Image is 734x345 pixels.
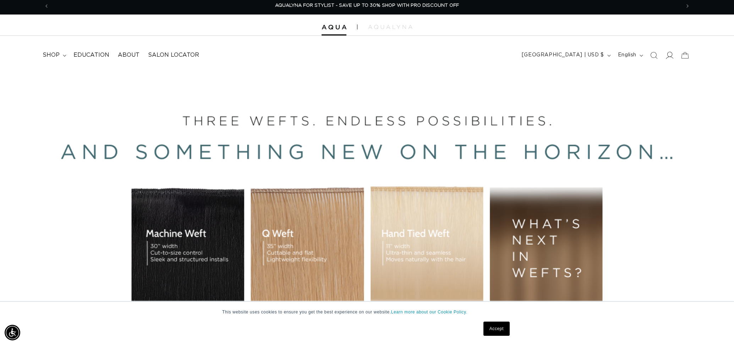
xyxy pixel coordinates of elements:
[275,3,459,8] span: AQUALYNA FOR STYLIST - SAVE UP TO 30% SHOP WITH PRO DISCOUNT OFF
[73,51,109,59] span: Education
[38,47,69,63] summary: shop
[391,310,467,315] a: Learn more about our Cookie Policy.
[646,48,662,63] summary: Search
[222,309,512,315] p: This website uses cookies to ensure you get the best experience on our website.
[614,49,646,62] button: English
[5,325,20,340] div: Accessibility Menu
[43,51,60,59] span: shop
[114,47,144,63] a: About
[69,47,114,63] a: Education
[118,51,139,59] span: About
[368,25,412,29] img: aqualyna.com
[522,51,604,59] span: [GEOGRAPHIC_DATA] | USD $
[148,51,199,59] span: Salon Locator
[618,51,636,59] span: English
[322,25,346,30] img: Aqua Hair Extensions
[483,322,510,336] a: Accept
[144,47,203,63] a: Salon Locator
[517,49,614,62] button: [GEOGRAPHIC_DATA] | USD $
